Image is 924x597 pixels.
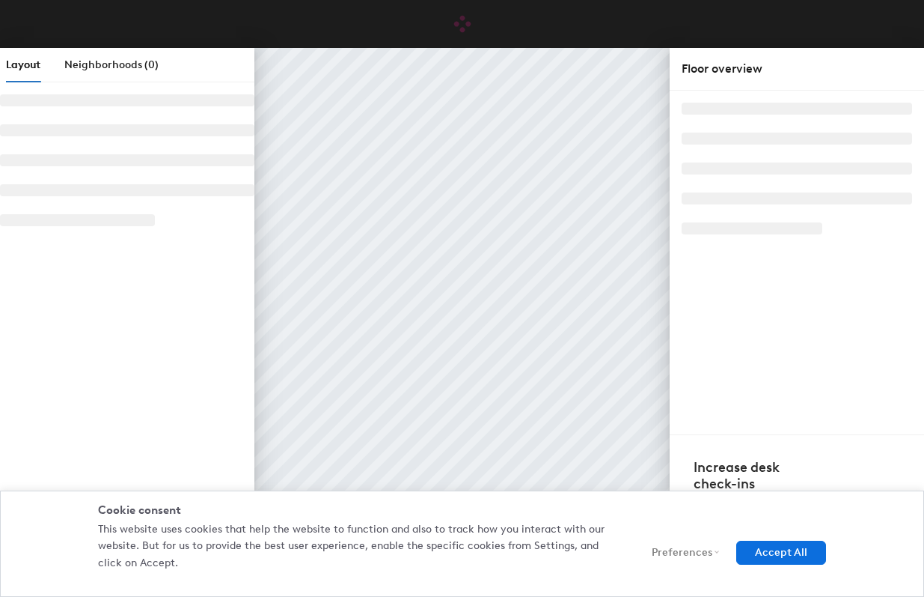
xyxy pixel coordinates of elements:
button: Accept All [736,541,826,565]
div: Cookie consent [98,503,826,518]
span: Neighborhoods (0) [64,58,159,71]
h4: Increase desk check-ins [694,459,822,492]
button: Preferences [633,541,725,565]
div: Floor overview [682,60,912,78]
p: This website uses cookies that help the website to function and also to track how you interact wi... [98,521,618,572]
span: Layout [6,58,40,71]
